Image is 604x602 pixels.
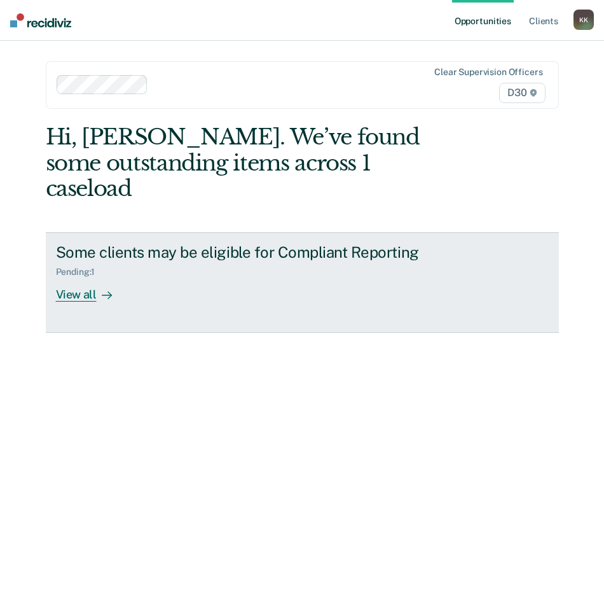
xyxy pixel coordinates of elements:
div: View all [56,277,127,302]
div: Clear supervision officers [434,67,542,78]
div: Some clients may be eligible for Compliant Reporting [56,243,502,262]
div: K K [573,10,594,30]
div: Hi, [PERSON_NAME]. We’ve found some outstanding items across 1 caseload [46,124,456,202]
a: Some clients may be eligible for Compliant ReportingPending:1View all [46,232,559,333]
div: Pending : 1 [56,267,106,277]
img: Recidiviz [10,13,71,27]
span: D30 [499,83,545,103]
button: KK [573,10,594,30]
